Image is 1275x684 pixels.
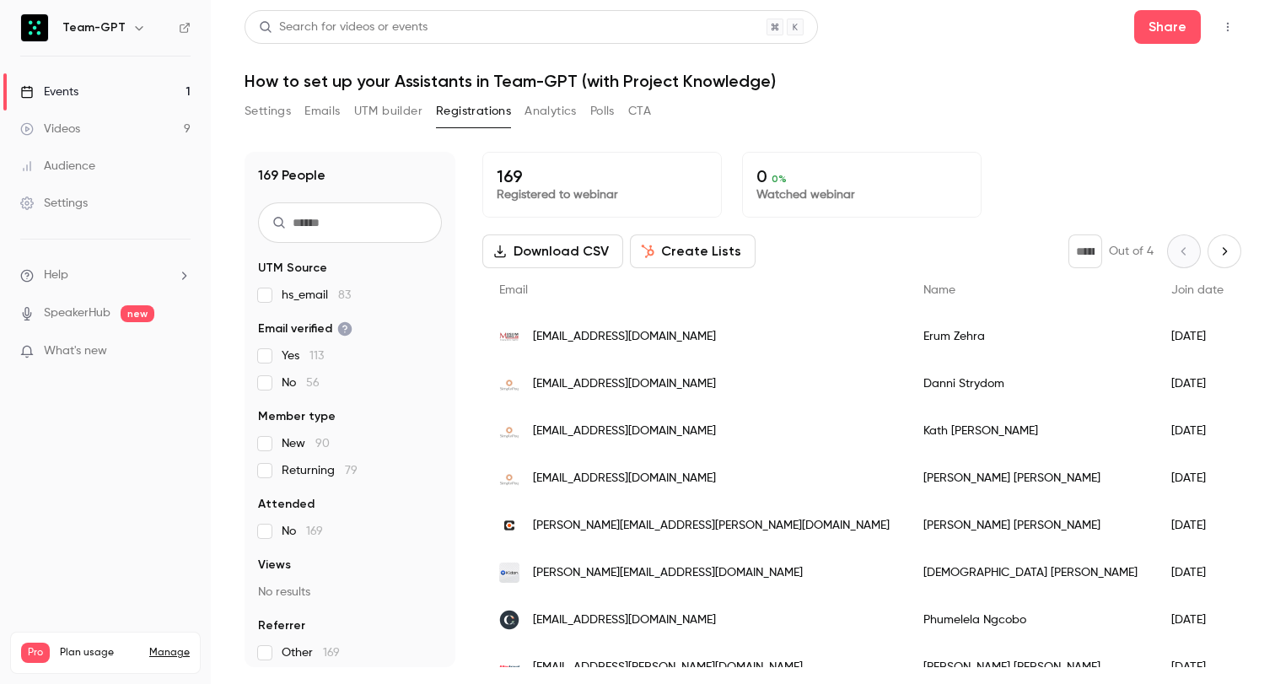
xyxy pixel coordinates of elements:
button: Polls [590,98,615,125]
span: 90 [315,438,330,450]
div: Audience [20,158,95,175]
div: Erum Zehra [906,313,1154,360]
div: [DATE] [1154,596,1240,644]
li: help-dropdown-opener [20,267,191,284]
span: What's new [44,342,107,360]
div: Videos [20,121,80,137]
div: [DATE] [1154,455,1240,502]
span: Plan usage [60,646,139,660]
span: UTM Source [258,260,327,277]
span: Views [258,557,291,574]
span: Email verified [258,320,352,337]
span: 83 [338,289,351,301]
img: Team-GPT [21,14,48,41]
span: Yes [282,347,324,364]
span: No [282,374,320,391]
img: creativecfo.com [499,610,519,630]
section: facet-groups [258,260,442,661]
div: Kath [PERSON_NAME] [906,407,1154,455]
div: Search for videos or events [259,19,428,36]
button: Registrations [436,98,511,125]
img: procore.com [499,515,519,536]
span: 0 % [772,173,787,185]
span: [EMAIL_ADDRESS][DOMAIN_NAME] [533,423,716,440]
span: [EMAIL_ADDRESS][DOMAIN_NAME] [533,375,716,393]
span: Returning [282,462,358,479]
img: allertravel.no [499,665,519,668]
span: 113 [309,350,324,362]
p: No results [258,584,442,601]
span: hs_email [282,287,351,304]
span: Email [499,284,528,296]
span: [EMAIL_ADDRESS][DOMAIN_NAME] [533,611,716,629]
span: Join date [1171,284,1224,296]
div: Settings [20,195,88,212]
div: Danni Strydom [906,360,1154,407]
h1: How to set up your Assistants in Team-GPT (with Project Knowledge) [245,71,1241,91]
span: [EMAIL_ADDRESS][DOMAIN_NAME] [533,328,716,346]
h1: 169 People [258,165,325,186]
div: [DEMOGRAPHIC_DATA] [PERSON_NAME] [906,549,1154,596]
img: kidan.co [499,563,519,583]
button: Download CSV [482,234,623,268]
h6: Team-GPT [62,19,126,36]
p: 169 [497,166,707,186]
button: Analytics [525,98,577,125]
span: Member type [258,408,336,425]
span: [EMAIL_ADDRESS][PERSON_NAME][DOMAIN_NAME] [533,659,803,676]
span: new [121,305,154,322]
span: Help [44,267,68,284]
img: muslimmoms.ca [499,326,519,347]
div: [PERSON_NAME] [PERSON_NAME] [906,502,1154,549]
button: CTA [628,98,651,125]
span: [PERSON_NAME][EMAIL_ADDRESS][PERSON_NAME][DOMAIN_NAME] [533,517,890,535]
span: Referrer [258,617,305,634]
span: 56 [306,377,320,389]
button: Settings [245,98,291,125]
p: Out of 4 [1109,243,1154,260]
p: 0 [756,166,967,186]
span: 79 [345,465,358,477]
div: [PERSON_NAME] [PERSON_NAME] [906,455,1154,502]
button: Emails [304,98,340,125]
span: No [282,523,323,540]
img: simplepay.co.za [499,421,519,441]
span: Pro [21,643,50,663]
a: SpeakerHub [44,304,110,322]
div: Phumelela Ngcobo [906,596,1154,644]
span: 169 [323,647,340,659]
div: [DATE] [1154,549,1240,596]
span: 169 [306,525,323,537]
img: simplepay.co.za [499,468,519,488]
button: Next page [1208,234,1241,268]
button: Create Lists [630,234,756,268]
button: UTM builder [354,98,422,125]
a: Manage [149,646,190,660]
span: New [282,435,330,452]
span: Name [923,284,955,296]
span: [PERSON_NAME][EMAIL_ADDRESS][DOMAIN_NAME] [533,564,803,582]
p: Watched webinar [756,186,967,203]
div: [DATE] [1154,360,1240,407]
div: [DATE] [1154,407,1240,455]
div: [DATE] [1154,502,1240,549]
span: [EMAIL_ADDRESS][DOMAIN_NAME] [533,470,716,487]
p: Registered to webinar [497,186,707,203]
button: Share [1134,10,1201,44]
div: Events [20,83,78,100]
div: [DATE] [1154,313,1240,360]
img: simplepay.co.za [499,374,519,394]
span: Other [282,644,340,661]
span: Attended [258,496,315,513]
